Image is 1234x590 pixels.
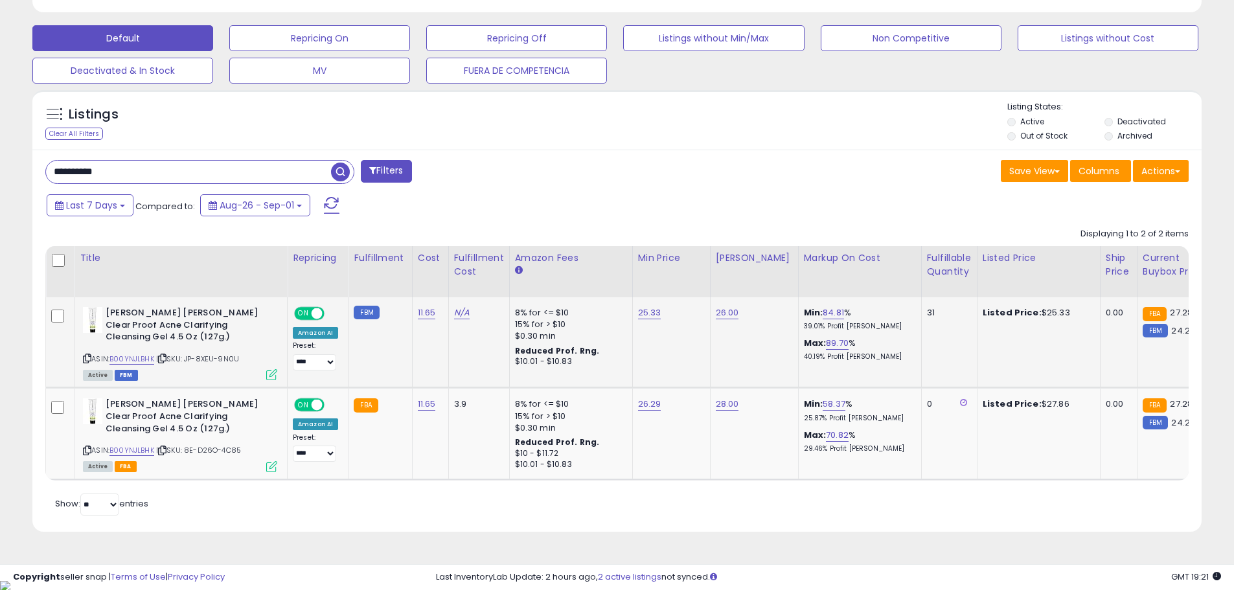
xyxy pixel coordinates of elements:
[804,251,916,265] div: Markup on Cost
[293,433,338,462] div: Preset:
[804,352,911,361] p: 40.19% Profit [PERSON_NAME]
[220,199,294,212] span: Aug-26 - Sep-01
[361,160,411,183] button: Filters
[115,461,137,472] span: FBA
[106,398,263,438] b: [PERSON_NAME] [PERSON_NAME] Clear Proof Acne Clarifying Cleansing Gel 4.5 Oz (127g.)
[515,251,627,265] div: Amazon Fees
[515,345,600,356] b: Reduced Prof. Rng.
[454,306,470,319] a: N/A
[1117,116,1166,127] label: Deactivated
[804,429,911,453] div: %
[109,445,154,456] a: B00YNJLBHK
[69,106,119,124] h5: Listings
[515,422,623,434] div: $0.30 min
[229,25,410,51] button: Repricing On
[1106,398,1127,410] div: 0.00
[83,307,102,333] img: 31Nqa4B9yLL._SL40_.jpg
[83,461,113,472] span: All listings currently available for purchase on Amazon
[515,265,523,277] small: Amazon Fees.
[1143,398,1167,413] small: FBA
[13,571,225,584] div: seller snap | |
[515,411,623,422] div: 15% for > $10
[55,497,148,510] span: Show: entries
[32,25,213,51] button: Default
[1106,251,1132,278] div: Ship Price
[983,306,1042,319] b: Listed Price:
[623,25,804,51] button: Listings without Min/Max
[1117,130,1152,141] label: Archived
[1133,160,1189,182] button: Actions
[804,398,823,410] b: Min:
[323,400,343,411] span: OFF
[354,251,406,265] div: Fulfillment
[83,398,102,424] img: 31Nqa4B9yLL._SL40_.jpg
[295,308,312,319] span: ON
[109,354,154,365] a: B00YNJLBHK
[66,199,117,212] span: Last 7 Days
[1143,416,1168,429] small: FBM
[106,307,263,346] b: [PERSON_NAME] [PERSON_NAME] Clear Proof Acne Clarifying Cleansing Gel 4.5 Oz (127g.)
[804,398,911,422] div: %
[983,307,1090,319] div: $25.33
[804,414,911,423] p: 25.87% Profit [PERSON_NAME]
[1020,116,1044,127] label: Active
[115,370,138,381] span: FBM
[83,307,277,379] div: ASIN:
[135,200,195,212] span: Compared to:
[823,398,845,411] a: 58.37
[156,445,241,455] span: | SKU: 8E-D26O-4C85
[1170,306,1193,319] span: 27.28
[1170,398,1193,410] span: 27.28
[515,459,623,470] div: $10.01 - $10.83
[983,398,1042,410] b: Listed Price:
[293,251,343,265] div: Repricing
[1080,228,1189,240] div: Displaying 1 to 2 of 2 items
[515,437,600,448] b: Reduced Prof. Rng.
[418,251,443,265] div: Cost
[716,251,793,265] div: [PERSON_NAME]
[354,398,378,413] small: FBA
[354,306,379,319] small: FBM
[804,444,911,453] p: 29.46% Profit [PERSON_NAME]
[927,398,967,410] div: 0
[515,398,623,410] div: 8% for <= $10
[638,306,661,319] a: 25.33
[1171,324,1190,337] span: 24.2
[168,571,225,583] a: Privacy Policy
[823,306,844,319] a: 84.81
[111,571,166,583] a: Terms of Use
[638,398,661,411] a: 26.29
[293,418,338,430] div: Amazon AI
[418,398,436,411] a: 11.65
[826,429,849,442] a: 70.82
[200,194,310,216] button: Aug-26 - Sep-01
[418,306,436,319] a: 11.65
[1143,324,1168,337] small: FBM
[826,337,849,350] a: 89.70
[426,58,607,84] button: FUERA DE COMPETENCIA
[80,251,282,265] div: Title
[1001,160,1068,182] button: Save View
[515,319,623,330] div: 15% for > $10
[83,370,113,381] span: All listings currently available for purchase on Amazon
[426,25,607,51] button: Repricing Off
[293,327,338,339] div: Amazon AI
[1020,130,1068,141] label: Out of Stock
[13,571,60,583] strong: Copyright
[454,398,499,410] div: 3.9
[804,307,911,331] div: %
[983,398,1090,410] div: $27.86
[32,58,213,84] button: Deactivated & In Stock
[716,398,739,411] a: 28.00
[927,307,967,319] div: 31
[1070,160,1131,182] button: Columns
[598,571,661,583] a: 2 active listings
[1171,416,1190,429] span: 24.2
[515,448,623,459] div: $10 - $11.72
[156,354,239,364] span: | SKU: JP-8XEU-9N0U
[804,337,911,361] div: %
[515,356,623,367] div: $10.01 - $10.83
[295,400,312,411] span: ON
[1106,307,1127,319] div: 0.00
[804,337,827,349] b: Max:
